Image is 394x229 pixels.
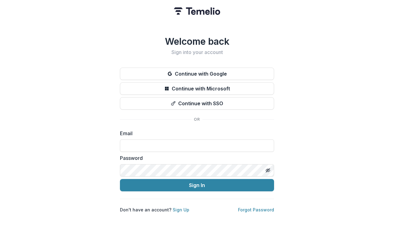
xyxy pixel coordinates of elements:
label: Email [120,130,270,137]
h1: Welcome back [120,36,274,47]
button: Continue with SSO [120,97,274,110]
a: Sign Up [173,207,189,212]
button: Toggle password visibility [263,165,273,175]
button: Sign In [120,179,274,191]
button: Continue with Google [120,68,274,80]
h2: Sign into your account [120,49,274,55]
label: Password [120,154,270,162]
p: Don't have an account? [120,206,189,213]
a: Forgot Password [238,207,274,212]
img: Temelio [174,7,220,15]
button: Continue with Microsoft [120,82,274,95]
